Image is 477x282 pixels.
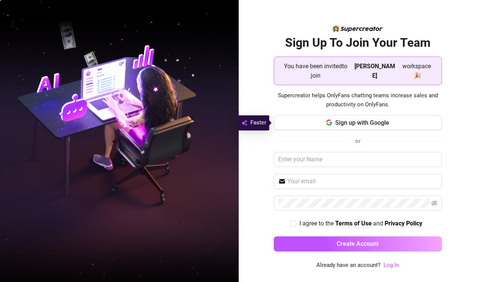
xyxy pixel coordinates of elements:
span: Supercreator helps OnlyFans chatting teams increase sales and productivity on OnlyFans. [274,91,442,109]
span: Already have an account? [316,261,380,270]
span: Sign up with Google [335,119,389,126]
span: eye-invisible [431,200,437,206]
span: Faster [250,118,266,127]
strong: [PERSON_NAME] [354,63,395,79]
a: Log In [383,262,399,268]
strong: Privacy Policy [385,220,422,227]
a: Log In [383,261,399,270]
input: Your email [287,177,437,186]
span: I agree to the [299,220,335,227]
img: svg%3e [241,118,247,127]
input: Enter your Name [274,152,442,167]
a: Privacy Policy [385,220,422,228]
span: and [373,220,385,227]
button: Sign up with Google [274,115,442,130]
button: Create Account [274,236,442,251]
img: logo-BBDzfeDw.svg [333,25,383,32]
span: Create Account [337,240,379,247]
h2: Sign Up To Join Your Team [274,35,442,51]
span: or [355,138,360,144]
span: workspace 🎉 [398,61,435,80]
a: Terms of Use [335,220,372,228]
strong: Terms of Use [335,220,372,227]
span: You have been invited to join [280,61,351,80]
